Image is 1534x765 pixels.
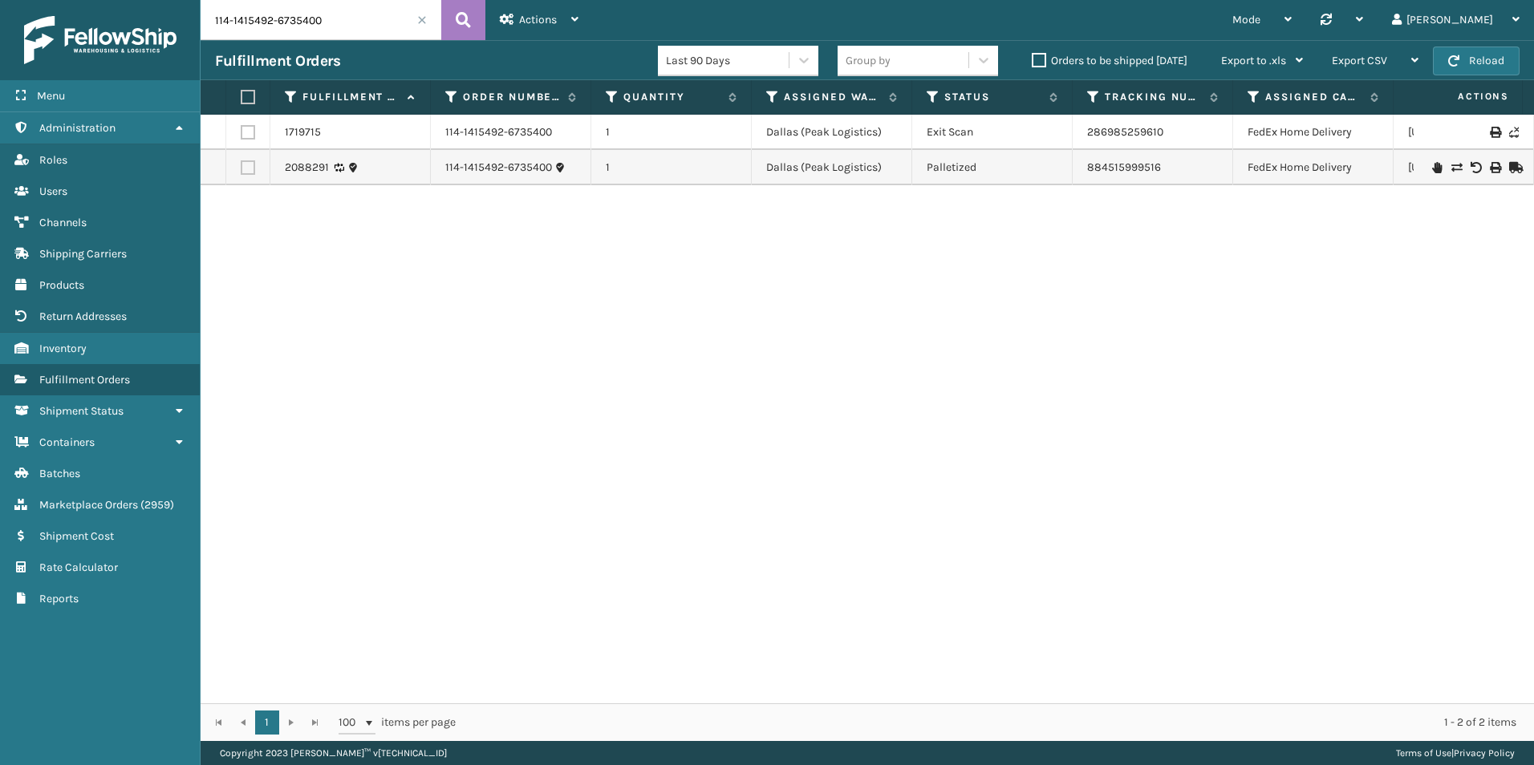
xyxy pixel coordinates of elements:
[1032,54,1187,67] label: Orders to be shipped [DATE]
[519,13,557,26] span: Actions
[220,741,447,765] p: Copyright 2023 [PERSON_NAME]™ v [TECHNICAL_ID]
[37,89,65,103] span: Menu
[752,150,912,185] td: Dallas (Peak Logistics)
[1087,160,1161,174] a: 884515999516
[752,115,912,150] td: Dallas (Peak Logistics)
[1432,162,1442,173] i: On Hold
[944,90,1041,104] label: Status
[1233,115,1394,150] td: FedEx Home Delivery
[1105,90,1202,104] label: Tracking Number
[302,90,400,104] label: Fulfillment Order Id
[1509,162,1519,173] i: Mark as Shipped
[1233,150,1394,185] td: FedEx Home Delivery
[39,121,116,135] span: Administration
[912,150,1073,185] td: Palletized
[1396,741,1515,765] div: |
[591,150,752,185] td: 1
[1396,747,1451,759] a: Terms of Use
[1471,162,1480,173] i: Void Label
[39,467,80,480] span: Batches
[1232,13,1260,26] span: Mode
[39,216,87,229] span: Channels
[463,90,560,104] label: Order Number
[24,16,177,64] img: logo
[1087,125,1163,139] a: 286985259610
[478,714,1516,731] div: 1 - 2 of 2 items
[39,529,114,543] span: Shipment Cost
[39,592,79,605] span: Reports
[1509,127,1519,138] i: Never Shipped
[39,153,67,167] span: Roles
[39,310,127,323] span: Return Addresses
[1490,162,1500,173] i: Print Label
[591,115,752,150] td: 1
[339,714,363,731] span: 100
[39,342,87,355] span: Inventory
[339,710,456,735] span: items per page
[39,498,138,512] span: Marketplace Orders
[1451,162,1461,173] i: Change shipping
[39,561,118,574] span: Rate Calculator
[285,160,329,176] a: 2088291
[39,435,95,449] span: Containers
[1265,90,1362,104] label: Assigned Carrier Service
[215,51,340,71] h3: Fulfillment Orders
[140,498,174,512] span: ( 2959 )
[39,373,130,387] span: Fulfillment Orders
[445,160,552,176] a: 114-1415492-6735400
[846,52,891,69] div: Group by
[912,115,1073,150] td: Exit Scan
[285,124,321,140] a: 1719715
[1407,83,1519,110] span: Actions
[784,90,881,104] label: Assigned Warehouse
[39,184,67,198] span: Users
[39,404,124,418] span: Shipment Status
[1332,54,1387,67] span: Export CSV
[255,710,279,735] a: 1
[39,247,127,261] span: Shipping Carriers
[666,52,790,69] div: Last 90 Days
[623,90,720,104] label: Quantity
[445,124,552,140] a: 114-1415492-6735400
[1490,127,1500,138] i: Print Label
[1221,54,1286,67] span: Export to .xls
[1433,47,1520,75] button: Reload
[1454,747,1515,759] a: Privacy Policy
[39,278,84,292] span: Products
